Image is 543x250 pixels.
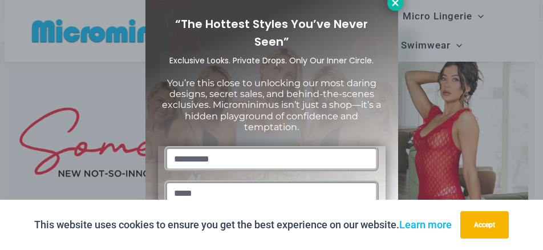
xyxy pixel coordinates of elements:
a: Learn more [399,219,452,231]
span: You’re this close to unlocking our most daring designs, secret sales, and behind-the-scenes exclu... [162,78,381,132]
p: This website uses cookies to ensure you get the best experience on our website. [34,216,452,233]
span: Exclusive Looks. Private Drops. Only Our Inner Circle. [169,55,374,66]
span: “The Hottest Styles You’ve Never Seen” [175,16,368,50]
button: Accept [460,211,509,239]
